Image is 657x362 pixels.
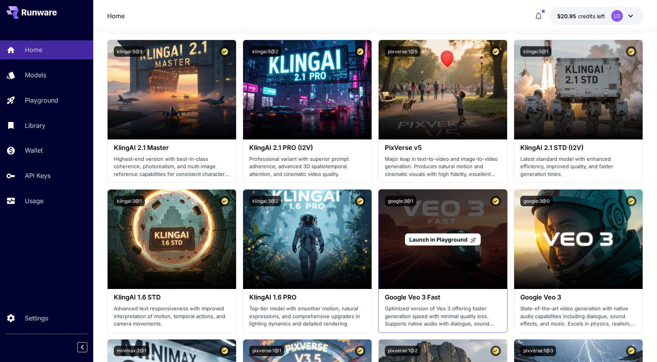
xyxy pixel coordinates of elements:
[77,342,87,352] button: Collapse sidebar
[405,233,481,245] a: Launch in Playground
[385,155,501,178] p: Major leap in text-to-video and image-to-video generation. Produces natural motion and cinematic ...
[114,305,230,328] p: Advanced text responsiveness with improved interpretation of motion, temporal actions, and camera...
[219,46,230,57] button: Certified Model – Vetted for best performance and includes a commercial license.
[83,340,93,354] div: Collapse sidebar
[249,346,284,356] button: pixverse:1@1
[107,11,125,21] nav: breadcrumb
[520,155,636,178] p: Latest standard model with enhanced efficiency, improved quality, and faster generation times.
[114,346,149,356] button: minimax:2@1
[249,46,281,57] button: klingai:5@2
[249,196,281,206] button: klingai:3@2
[385,305,501,328] p: Optimized version of Veo 3 offering faster generation speed with minimal quality loss. Supports n...
[355,346,365,356] button: Certified Model – Vetted for best performance and includes a commercial license.
[243,40,372,139] img: alt
[557,13,578,19] span: $20.95
[409,236,468,243] span: Launch in Playground
[249,155,365,178] p: Professional variant with superior prompt adherence, advanced 3D spatiotemporal attention, and ci...
[25,121,45,130] p: Library
[626,46,636,57] button: Certified Model – Vetted for best performance and includes a commercial license.
[611,10,623,22] div: LD
[108,190,236,289] img: alt
[108,40,236,139] img: alt
[626,346,636,356] button: Certified Model – Vetted for best performance and includes a commercial license.
[249,294,365,301] h3: KlingAI 1.6 PRO
[355,46,365,57] button: Certified Model – Vetted for best performance and includes a commercial license.
[25,70,46,80] p: Models
[385,346,421,356] button: pixverse:1@2
[557,12,605,20] div: $20.9516
[249,305,365,328] p: Top-tier model with smoother motion, natural expressions, and comprehensive upgrades in lighting ...
[25,313,48,323] p: Settings
[520,46,551,57] button: klingai:5@1
[385,196,416,206] button: google:3@1
[490,346,501,356] button: Certified Model – Vetted for best performance and includes a commercial license.
[219,196,230,206] button: Certified Model – Vetted for best performance and includes a commercial license.
[379,40,507,139] img: alt
[114,46,146,57] button: klingai:5@3
[549,7,643,25] button: $20.9516LD
[25,96,58,105] p: Playground
[25,196,43,205] p: Usage
[626,196,636,206] button: Certified Model – Vetted for best performance and includes a commercial license.
[107,11,125,21] a: Home
[520,346,556,356] button: pixverse:1@3
[514,190,643,289] img: alt
[114,294,230,301] h3: KlingAI 1.6 STD
[355,196,365,206] button: Certified Model – Vetted for best performance and includes a commercial license.
[219,346,230,356] button: Certified Model – Vetted for best performance and includes a commercial license.
[25,146,43,155] p: Wallet
[25,171,50,180] p: API Keys
[520,305,636,328] p: State-of-the-art video generation with native audio capabilities including dialogue, sound effect...
[490,46,501,57] button: Certified Model – Vetted for best performance and includes a commercial license.
[114,144,230,151] h3: KlingAI 2.1 Master
[114,196,145,206] button: klingai:3@1
[385,294,501,301] h3: Google Veo 3 Fast
[249,144,365,151] h3: KlingAI 2.1 PRO (I2V)
[385,144,501,151] h3: PixVerse v5
[520,144,636,151] h3: KlingAI 2.1 STD (I2V)
[520,294,636,301] h3: Google Veo 3
[243,190,372,289] img: alt
[385,46,421,57] button: pixverse:1@5
[578,13,605,19] span: credits left
[114,155,230,178] p: Highest-end version with best-in-class coherence, photorealism, and multi-image reference capabil...
[25,45,42,54] p: Home
[520,196,553,206] button: google:3@0
[490,196,501,206] button: Certified Model – Vetted for best performance and includes a commercial license.
[514,40,643,139] img: alt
